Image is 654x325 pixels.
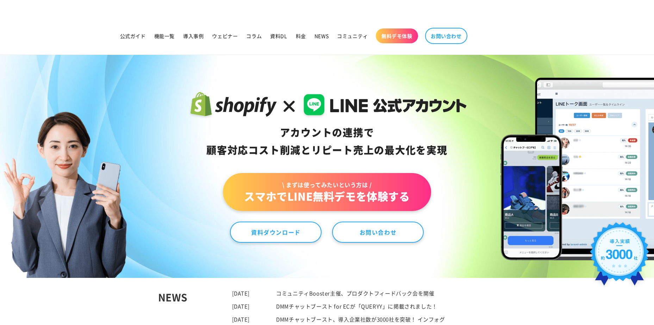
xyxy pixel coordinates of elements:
[208,28,242,43] a: ウェビナー
[212,33,238,39] span: ウェビナー
[232,289,250,297] time: [DATE]
[246,33,262,39] span: コラム
[120,33,146,39] span: 公式ガイド
[183,33,204,39] span: 導入事例
[154,33,175,39] span: 機能一覧
[244,181,410,189] span: \ まずは使ってみたいという方は /
[266,28,291,43] a: 資料DL
[310,28,333,43] a: NEWS
[230,222,322,243] a: 資料ダウンロード
[179,28,208,43] a: 導入事例
[270,33,287,39] span: 資料DL
[425,28,467,44] a: お問い合わせ
[333,28,372,43] a: コミュニティ
[232,316,250,323] time: [DATE]
[314,33,329,39] span: NEWS
[276,289,434,297] a: コミュニティBooster主催、プロダクトフィードバック会を開催
[337,33,368,39] span: コミュニティ
[242,28,266,43] a: コラム
[296,33,306,39] span: 料金
[276,302,437,310] a: DMMチャットブースト for ECが「QUERYY」に掲載されました！
[587,219,652,294] img: 導入実績約3000社
[376,28,418,43] a: 無料デモ体験
[292,28,310,43] a: 料金
[332,222,424,243] a: お問い合わせ
[223,173,431,211] a: \ まずは使ってみたいという方は /スマホでLINE無料デモを体験する
[381,33,412,39] span: 無料デモ体験
[431,33,462,39] span: お問い合わせ
[150,28,179,43] a: 機能一覧
[187,124,467,159] div: アカウントの連携で 顧客対応コスト削減と リピート売上の 最大化を実現
[116,28,150,43] a: 公式ガイド
[232,302,250,310] time: [DATE]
